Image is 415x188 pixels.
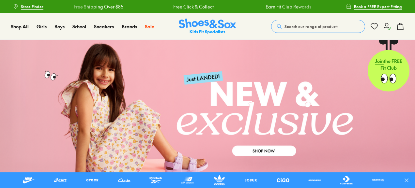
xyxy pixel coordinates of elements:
button: Search our range of products [271,20,365,33]
span: Store Finder [21,4,43,9]
a: Free Shipping Over $85 [73,3,123,10]
span: Search our range of products [284,23,338,29]
a: Jointhe FREE Fit Club [368,39,409,92]
a: Earn Fit Club Rewards [265,3,311,10]
a: Store Finder [13,1,43,12]
p: the FREE Fit Club [368,52,409,77]
a: Sale [145,23,154,30]
a: School [72,23,86,30]
a: Girls [37,23,47,30]
span: Join [375,58,384,64]
a: Shop All [11,23,29,30]
a: Shoes & Sox [179,19,236,35]
img: SNS_Logo_Responsive.svg [179,19,236,35]
a: Boys [54,23,65,30]
a: Brands [122,23,137,30]
span: Book a FREE Expert Fitting [354,4,402,9]
a: Sneakers [94,23,114,30]
a: Free Click & Collect [173,3,213,10]
a: Book a FREE Expert Fitting [346,1,402,12]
